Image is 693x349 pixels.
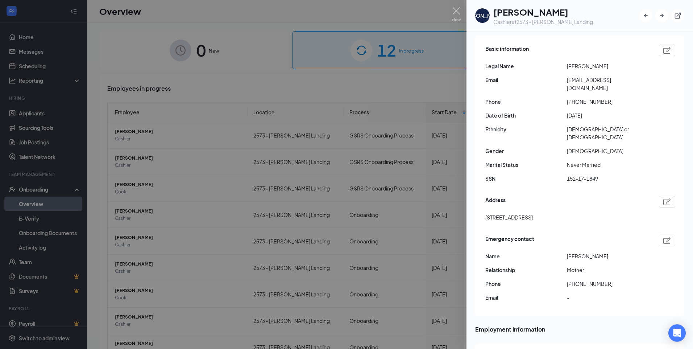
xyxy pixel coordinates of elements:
[567,147,648,155] span: [DEMOGRAPHIC_DATA]
[567,125,648,141] span: [DEMOGRAPHIC_DATA] or [DEMOGRAPHIC_DATA]
[567,293,648,301] span: -
[485,161,567,169] span: Marital Status
[493,6,593,18] h1: [PERSON_NAME]
[485,280,567,288] span: Phone
[567,62,648,70] span: [PERSON_NAME]
[674,12,681,19] svg: ExternalLink
[567,98,648,106] span: [PHONE_NUMBER]
[567,252,648,260] span: [PERSON_NAME]
[567,76,648,92] span: [EMAIL_ADDRESS][DOMAIN_NAME]
[485,98,567,106] span: Phone
[567,174,648,182] span: 152-17-1849
[485,252,567,260] span: Name
[655,9,668,22] button: ArrowRight
[567,111,648,119] span: [DATE]
[461,12,503,19] div: [PERSON_NAME]
[485,125,567,133] span: Ethnicity
[485,147,567,155] span: Gender
[671,9,684,22] button: ExternalLink
[485,45,529,56] span: Basic information
[485,266,567,274] span: Relationship
[485,111,567,119] span: Date of Birth
[485,213,533,221] span: [STREET_ADDRESS]
[493,18,593,25] div: Cashier at 2573 - [PERSON_NAME] Landing
[485,293,567,301] span: Email
[639,9,652,22] button: ArrowLeftNew
[485,174,567,182] span: SSN
[485,62,567,70] span: Legal Name
[567,266,648,274] span: Mother
[485,76,567,84] span: Email
[668,324,686,342] div: Open Intercom Messenger
[567,280,648,288] span: [PHONE_NUMBER]
[475,325,684,334] span: Employment information
[642,12,650,19] svg: ArrowLeftNew
[658,12,665,19] svg: ArrowRight
[485,196,506,208] span: Address
[485,235,534,246] span: Emergency contact
[567,161,648,169] span: Never Married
